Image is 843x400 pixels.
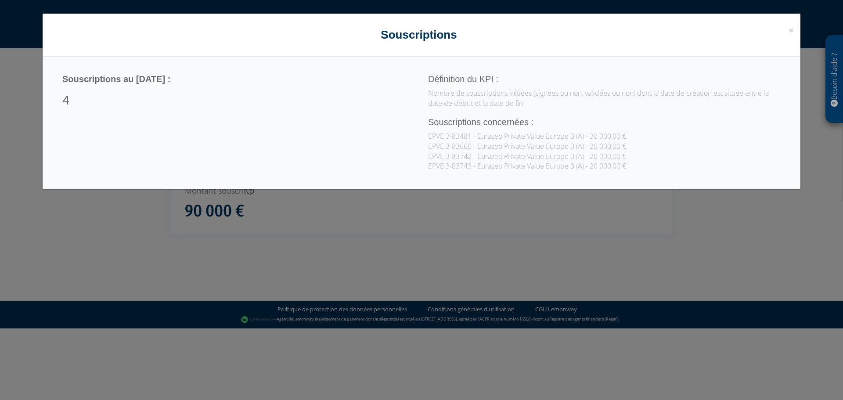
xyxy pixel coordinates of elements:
[829,40,839,119] p: Besoin d'aide ?
[428,88,781,108] p: Nombre de souscriptions initiées (signées ou non, validées ou non) dont la date de création est s...
[62,93,415,107] h1: 4
[428,117,781,127] h2: Souscriptions concernées :
[789,24,794,36] span: ×
[428,131,781,171] p: EPVE 3-83481 - Eurazeo Private Value Europe 3 (A) - 30 000,00 € EPVE 3-83660 - Eurazeo Private Va...
[49,27,794,43] h4: Souscriptions
[62,74,415,84] h2: Souscriptions au [DATE] :
[428,74,781,84] h2: Définition du KPI :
